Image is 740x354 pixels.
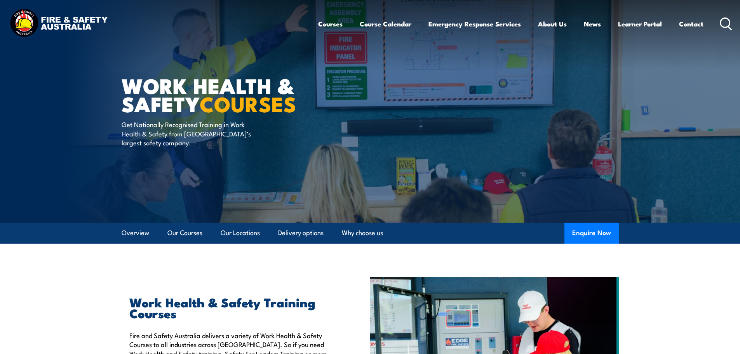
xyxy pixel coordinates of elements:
a: Overview [122,223,149,243]
a: Course Calendar [360,14,411,34]
a: Delivery options [278,223,324,243]
a: About Us [538,14,567,34]
a: Contact [679,14,703,34]
strong: COURSES [200,87,296,119]
h1: Work Health & Safety [122,76,313,112]
h2: Work Health & Safety Training Courses [129,296,334,318]
a: Our Courses [167,223,202,243]
a: Why choose us [342,223,383,243]
p: Get Nationally Recognised Training in Work Health & Safety from [GEOGRAPHIC_DATA]’s largest safet... [122,120,263,147]
a: Emergency Response Services [428,14,521,34]
button: Enquire Now [564,223,619,244]
a: News [584,14,601,34]
a: Our Locations [221,223,260,243]
a: Learner Portal [618,14,662,34]
a: Courses [318,14,343,34]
